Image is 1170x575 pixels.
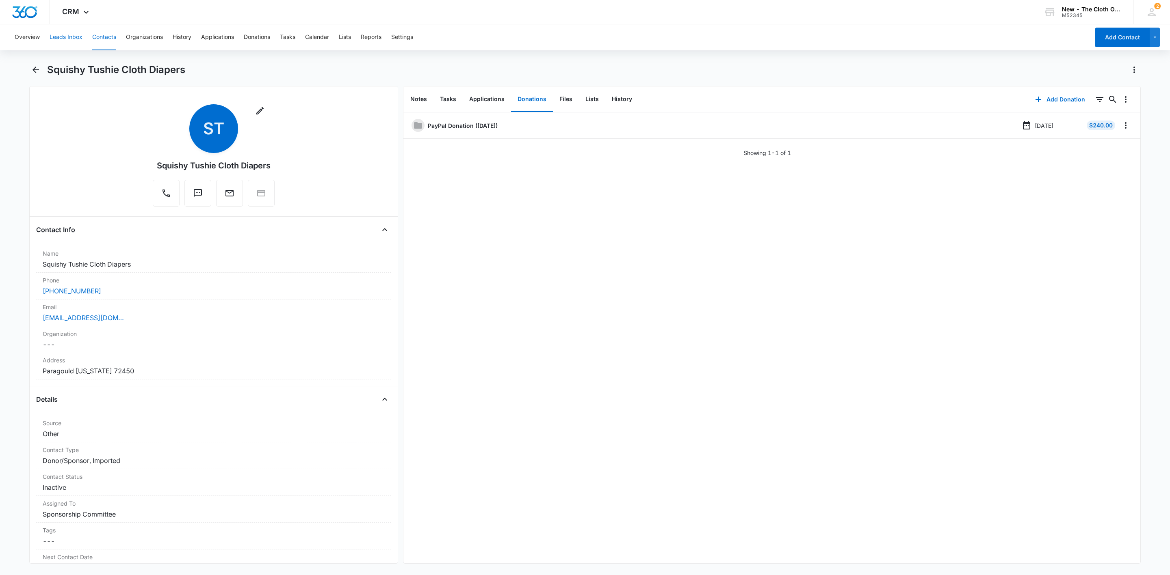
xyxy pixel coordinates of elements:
[43,286,101,296] a: [PHONE_NUMBER]
[1087,121,1115,130] div: $240.00
[50,24,82,50] button: Leads Inbox
[29,63,42,76] button: Back
[743,149,791,157] p: Showing 1-1 of 1
[1119,119,1132,132] button: Overflow Menu
[184,180,211,207] button: Text
[43,509,385,519] dd: Sponsorship Committee
[511,87,553,112] button: Donations
[36,394,58,404] h4: Details
[43,366,385,376] dd: Paragould [US_STATE] 72450
[36,299,391,326] div: Email[EMAIL_ADDRESS][DOMAIN_NAME]
[184,192,211,199] a: Text
[43,340,385,349] dd: ---
[43,429,385,439] dd: Other
[43,526,385,534] label: Tags
[1035,121,1053,130] p: [DATE]
[36,469,391,496] div: Contact StatusInactive
[92,24,116,50] button: Contacts
[157,159,271,172] div: Squishy Tushie Cloth Diapers
[62,7,79,16] span: CRM
[43,303,385,311] label: Email
[43,259,385,269] dd: Squishy Tushie Cloth Diapers
[378,393,391,406] button: Close
[36,353,391,379] div: AddressParagould [US_STATE] 72450
[201,24,234,50] button: Applications
[1119,93,1132,106] button: Overflow Menu
[43,446,385,454] label: Contact Type
[153,180,180,207] button: Call
[43,482,385,492] dd: Inactive
[43,472,385,481] label: Contact Status
[1128,63,1141,76] button: Actions
[43,249,385,258] label: Name
[36,442,391,469] div: Contact TypeDonor/Sponsor, Imported
[47,64,185,76] h1: Squishy Tushie Cloth Diapers
[1062,13,1121,18] div: account id
[216,180,243,207] button: Email
[404,87,433,112] button: Notes
[1154,3,1161,9] div: notifications count
[433,87,463,112] button: Tasks
[43,536,385,546] dd: ---
[15,24,40,50] button: Overview
[605,87,639,112] button: History
[391,24,413,50] button: Settings
[43,563,385,573] dd: ---
[305,24,329,50] button: Calendar
[378,223,391,236] button: Close
[1095,28,1150,47] button: Add Contact
[126,24,163,50] button: Organizations
[339,24,351,50] button: Lists
[43,329,385,338] label: Organization
[36,326,391,353] div: Organization---
[1093,93,1106,106] button: Filters
[553,87,579,112] button: Files
[361,24,381,50] button: Reports
[36,246,391,273] div: NameSquishy Tushie Cloth Diapers
[36,273,391,299] div: Phone[PHONE_NUMBER]
[173,24,191,50] button: History
[244,24,270,50] button: Donations
[216,192,243,199] a: Email
[153,192,180,199] a: Call
[1062,6,1121,13] div: account name
[36,416,391,442] div: SourceOther
[1027,90,1093,109] button: Add Donation
[280,24,295,50] button: Tasks
[43,553,385,561] label: Next Contact Date
[1154,3,1161,9] span: 2
[579,87,605,112] button: Lists
[43,313,124,323] a: [EMAIL_ADDRESS][DOMAIN_NAME]
[36,523,391,549] div: Tags---
[43,419,385,427] label: Source
[463,87,511,112] button: Applications
[43,276,385,284] label: Phone
[36,496,391,523] div: Assigned ToSponsorship Committee
[1106,93,1119,106] button: Search...
[428,121,498,130] a: PayPal Donation ([DATE])
[189,104,238,153] span: ST
[36,225,75,235] h4: Contact Info
[43,456,385,465] dd: Donor/Sponsor, Imported
[43,356,385,364] label: Address
[43,499,385,508] label: Assigned To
